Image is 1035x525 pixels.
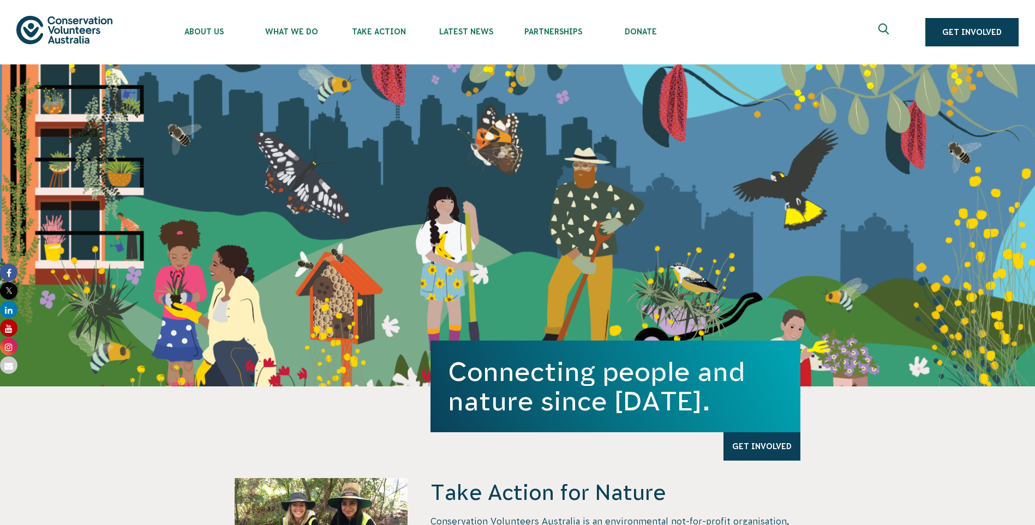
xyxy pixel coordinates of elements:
span: Donate [597,27,684,36]
span: Expand search box [878,23,892,41]
h1: Connecting people and nature since [DATE]. [448,357,783,416]
a: Get Involved [723,432,800,461]
span: Take Action [335,27,422,36]
span: What We Do [248,27,335,36]
a: Get Involved [925,18,1019,46]
span: Partnerships [510,27,597,36]
h4: Take Action for Nature [430,478,800,506]
img: logo.svg [16,16,112,44]
span: Latest News [422,27,510,36]
span: About Us [160,27,248,36]
button: Expand search box Close search box [872,19,898,45]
